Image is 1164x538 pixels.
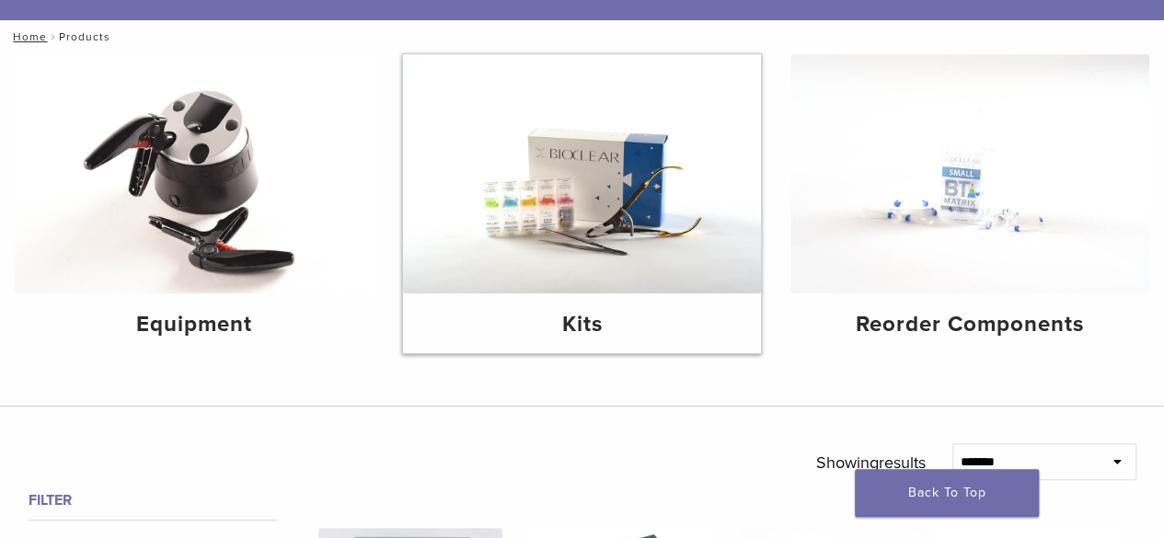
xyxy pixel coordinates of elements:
span: / [47,32,59,41]
img: Equipment [15,54,374,293]
a: Back To Top [855,469,1039,517]
a: Equipment [15,54,374,353]
img: Kits [403,54,762,293]
p: Showing results [815,443,925,482]
h4: Kits [418,308,747,341]
a: Kits [403,54,762,353]
a: Home [7,30,47,43]
h4: Reorder Components [805,308,1135,341]
h4: Equipment [29,308,359,341]
img: Reorder Components [790,54,1149,293]
a: Reorder Components [790,54,1149,353]
h4: Filter [29,489,277,511]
